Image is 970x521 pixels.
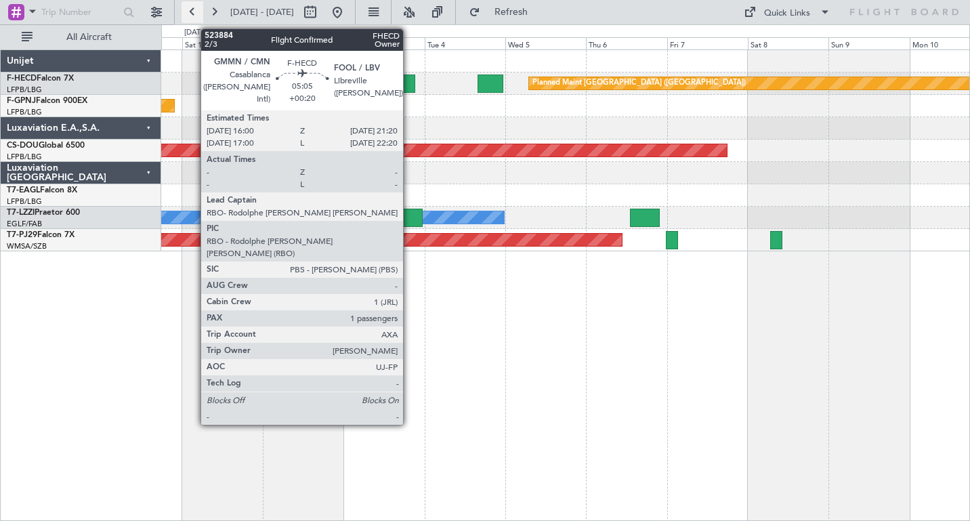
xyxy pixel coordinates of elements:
span: [DATE] - [DATE] [230,6,294,18]
button: Quick Links [737,1,837,23]
a: CS-DOUGlobal 6500 [7,142,85,150]
div: Sat 1 [182,37,263,49]
a: T7-PJ29Falcon 7X [7,231,75,239]
a: WMSA/SZB [7,241,47,251]
a: F-GPNJFalcon 900EX [7,97,87,105]
span: T7-EAGL [7,186,40,194]
div: Sun 2 [263,37,343,49]
span: All Aircraft [35,33,143,42]
button: All Aircraft [15,26,147,48]
a: F-HECDFalcon 7X [7,75,74,83]
span: F-GPNJ [7,97,36,105]
a: T7-EAGLFalcon 8X [7,186,77,194]
div: Sat 8 [748,37,828,49]
div: Tue 4 [425,37,505,49]
a: LFPB/LBG [7,196,42,207]
input: Trip Number [41,2,119,22]
span: T7-PJ29 [7,231,37,239]
span: CS-DOU [7,142,39,150]
a: LFPB/LBG [7,107,42,117]
div: Mon 3 [343,37,424,49]
a: EGLF/FAB [7,219,42,229]
a: LFPB/LBG [7,152,42,162]
button: Refresh [463,1,544,23]
div: Quick Links [764,7,810,20]
span: F-HECD [7,75,37,83]
a: LFPB/LBG [7,85,42,95]
div: Thu 6 [586,37,667,49]
span: T7-LZZI [7,209,35,217]
div: Planned Maint [GEOGRAPHIC_DATA] ([GEOGRAPHIC_DATA]) [532,73,746,93]
a: T7-LZZIPraetor 600 [7,209,80,217]
span: Refresh [483,7,540,17]
div: Sun 9 [828,37,909,49]
div: [DATE] [184,27,207,39]
div: Fri 7 [667,37,748,49]
div: Wed 5 [505,37,586,49]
